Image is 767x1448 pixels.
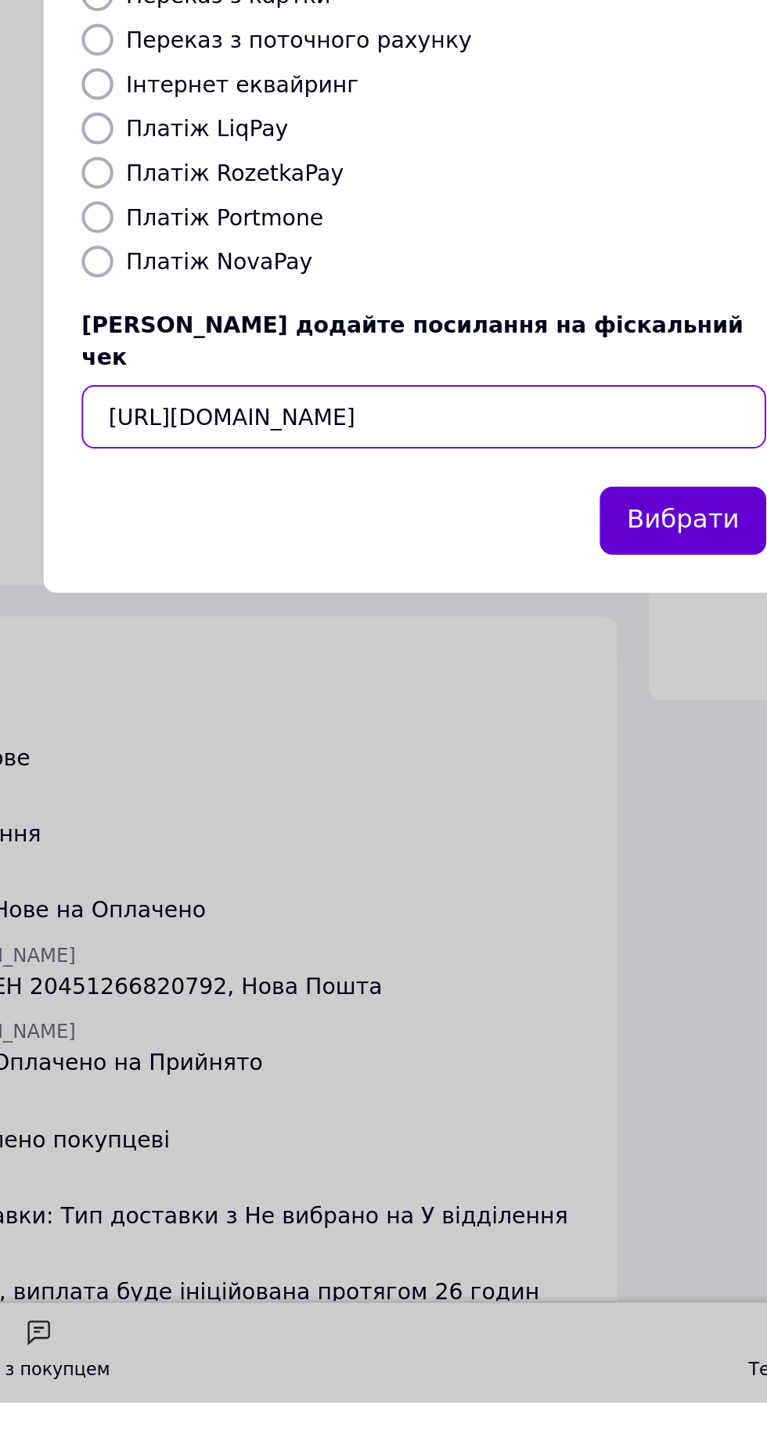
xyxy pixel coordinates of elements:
[236,681,311,693] label: Бонусні бали
[236,856,334,869] label: Платіж Portmone
[236,593,308,606] label: Післясплата
[236,637,304,650] label: Сертифікат
[470,996,553,1029] button: Вибрати
[236,791,351,803] label: Інтернет еквайринг
[236,506,279,518] label: Готівка
[236,878,329,891] label: Платіж NovaPay
[236,703,353,715] label: Погашення кредиту
[236,834,344,847] label: Платіж RozetkaPay
[214,910,542,938] span: [PERSON_NAME] додайте посилання на фіскальний чек
[236,528,319,540] label: Безготівковий
[236,812,316,825] label: Платіж LiqPay
[236,747,337,759] label: Переказ з картки
[236,571,307,584] label: Передплата
[236,725,365,737] label: Переказ через QR-код
[236,769,407,781] label: Переказ з поточного рахунку
[236,659,257,672] label: Чек
[236,615,279,628] label: Кредит
[236,549,278,562] label: Картка
[214,468,537,496] span: Виберіть тип форми оплати, який буде вказаний у чеку
[214,946,553,977] input: URL чека
[214,412,528,435] span: Видати фіскальний чек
